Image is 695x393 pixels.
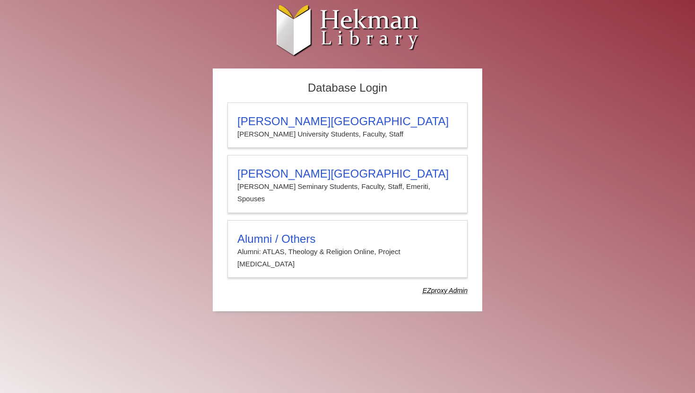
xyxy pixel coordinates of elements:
[423,287,468,294] dfn: Use Alumni login
[237,115,458,128] h3: [PERSON_NAME][GEOGRAPHIC_DATA]
[237,128,458,140] p: [PERSON_NAME] University Students, Faculty, Staff
[227,103,468,148] a: [PERSON_NAME][GEOGRAPHIC_DATA][PERSON_NAME] University Students, Faculty, Staff
[237,180,458,205] p: [PERSON_NAME] Seminary Students, Faculty, Staff, Emeriti, Spouses
[237,232,458,246] h3: Alumni / Others
[227,155,468,213] a: [PERSON_NAME][GEOGRAPHIC_DATA][PERSON_NAME] Seminary Students, Faculty, Staff, Emeriti, Spouses
[223,78,472,98] h2: Database Login
[237,246,458,271] p: Alumni: ATLAS, Theology & Religion Online, Project [MEDICAL_DATA]
[237,167,458,180] h3: [PERSON_NAME][GEOGRAPHIC_DATA]
[237,232,458,271] summary: Alumni / OthersAlumni: ATLAS, Theology & Religion Online, Project [MEDICAL_DATA]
